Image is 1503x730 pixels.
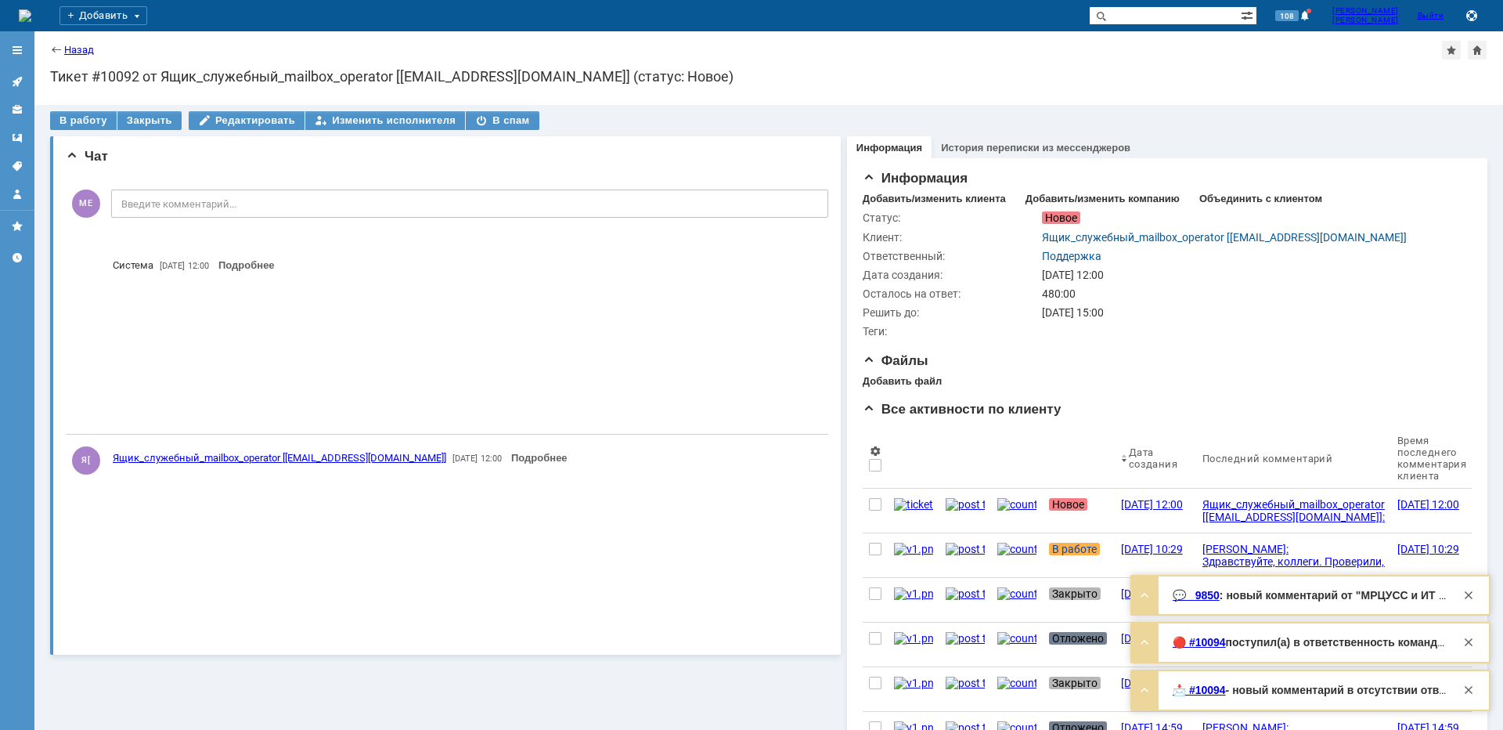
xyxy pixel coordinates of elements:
img: v1.png [894,587,933,600]
a: Назад [64,44,94,56]
img: post ticket.png [946,632,985,645]
span: [DATE] [160,261,185,271]
a: 📩 #10094 [1173,684,1226,696]
span: 12:00 [481,454,502,464]
div: [DATE] 08:46 [1121,677,1183,689]
div: Развернуть [1135,681,1154,699]
a: [DATE] 12:00 [1391,489,1485,533]
a: Новое [1043,489,1115,533]
a: Мой профиль [5,182,30,207]
a: counter.png [991,533,1043,577]
a: Информация [856,142,922,154]
div: [DATE] 12:00 [1121,498,1183,511]
div: Клиент: [863,231,1039,244]
a: Клиенты [5,97,30,122]
span: Ящик_служебный_mailbox_operator [[EMAIL_ADDRESS][DOMAIN_NAME]] [113,452,446,464]
a: Закрыто [1043,667,1115,711]
img: v1.png [894,543,933,555]
span: Система [113,258,153,273]
a: post ticket.png [939,578,991,622]
div: Ответственный: [863,250,1039,262]
div: Статус: [863,211,1039,224]
div: Закрыть [1459,586,1478,605]
th: Дата создания [1115,428,1196,489]
div: Развернуть [1135,633,1154,652]
a: v1.png [888,578,939,622]
span: Закрыто [1049,587,1101,600]
div: [DATE] 12:00 [1397,498,1459,511]
a: Подробнее [218,259,275,271]
div: [DATE] 09:53 [1121,632,1183,645]
a: [DATE] 09:53 [1115,623,1196,667]
a: 💬 9850 [1173,589,1220,602]
span: [PERSON_NAME] [1332,16,1399,25]
span: Система [113,259,153,271]
span: Новое [1042,211,1080,224]
div: Развернуть [1135,586,1154,605]
div: Добавить в избранное [1442,41,1461,60]
a: Ящик_служебный_mailbox_operator [[EMAIL_ADDRESS][DOMAIN_NAME]] [1042,231,1407,244]
span: Расширенный поиск [1241,7,1256,22]
div: [PERSON_NAME]: Здравствуйте, коллеги. Проверили, канал работает штатно,потерь и прерываний не фик... [1202,543,1385,618]
div: Теги: [863,325,1039,338]
div: Добавить файл [863,375,942,388]
a: Ящик_служебный_mailbox_operator [[EMAIL_ADDRESS][DOMAIN_NAME]]: Тема письма: [Ticket] (ERTH-35550... [1196,489,1391,533]
div: Последний комментарий [1202,453,1332,464]
img: counter.png [997,677,1036,689]
img: logo [19,9,31,22]
img: counter.png [997,632,1036,645]
a: Подробнее [511,452,568,464]
img: v1.png [894,632,933,645]
div: Объединить с клиентом [1199,193,1322,205]
a: counter.png [991,667,1043,711]
img: counter.png [997,498,1036,511]
span: 108 [1275,10,1299,21]
span: Настройки [869,445,881,457]
a: post ticket.png [939,623,991,667]
span: Файлы [863,353,928,368]
img: post ticket.png [946,498,985,511]
strong: поступил(а) в ответственность команды. [1226,636,1450,649]
a: В работе [1043,533,1115,577]
div: Добавить/изменить компанию [1025,193,1180,205]
a: [PERSON_NAME]: Здравствуйте, коллеги. Проверили, канал работает штатно,потерь и прерываний не фик... [1196,533,1391,577]
div: Добавить [59,6,147,25]
div: [DATE] 10:29 [1397,543,1459,555]
a: Шаблоны комментариев [5,125,30,150]
a: post ticket.png [939,533,991,577]
a: counter.png [991,489,1043,533]
a: 🔴 #10094 [1173,636,1226,649]
div: Сделать домашней страницей [1468,41,1487,60]
img: post ticket.png [946,677,985,689]
a: [DATE] 12:00 [1115,489,1196,533]
span: Закрыто [1049,677,1101,689]
img: ticket_notification.png [894,498,933,511]
a: post ticket.png [939,489,991,533]
a: [DATE] 10:29 [1391,533,1485,577]
button: Сохранить лог [1462,6,1481,25]
div: Время последнего комментария клиента [1397,435,1466,482]
div: [DATE] 09:53 [1121,587,1183,600]
a: v1.png [888,533,939,577]
span: Отложено [1049,632,1107,645]
div: [DATE] 12:00 [1042,269,1462,281]
a: counter.png [991,578,1043,622]
div: Закрыть [1459,633,1478,652]
a: Закрыто [1043,578,1115,622]
div: Осталось на ответ: [863,287,1039,300]
a: Ящик_служебный_mailbox_operator [[EMAIL_ADDRESS][DOMAIN_NAME]] [113,450,446,466]
img: counter.png [997,587,1036,600]
th: Время последнего комментария клиента [1391,428,1485,489]
a: post ticket.png [939,667,991,711]
img: post ticket.png [946,543,985,555]
div: Дата создания: [863,269,1039,281]
a: Отложено [1043,623,1115,667]
a: Активности [5,69,30,94]
span: [DATE] [452,454,478,464]
div: Дата создания [1129,446,1177,470]
div: Здравствуйте, VK WorkSpace! Ваше обращение зарегистрировано в Службе Технической поддержки РБС и ... [1173,684,1448,697]
span: Чат [66,149,108,164]
span: 12:00 [188,261,209,271]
